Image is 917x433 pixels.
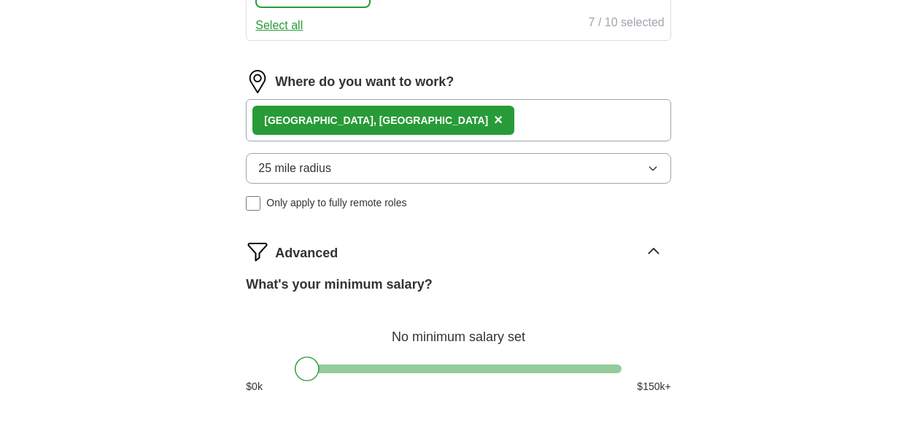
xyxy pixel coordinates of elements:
button: × [494,109,503,131]
button: 25 mile radius [246,153,670,184]
span: $ 150 k+ [637,379,670,394]
div: No minimum salary set [246,312,670,347]
div: 7 / 10 selected [589,14,665,34]
img: location.png [246,70,269,93]
img: filter [246,240,269,263]
span: Only apply to fully remote roles [266,195,406,211]
div: [GEOGRAPHIC_DATA], [GEOGRAPHIC_DATA] [264,113,488,128]
span: $ 0 k [246,379,263,394]
span: 25 mile radius [258,160,331,177]
span: Advanced [275,243,338,263]
label: What's your minimum salary? [246,275,432,294]
span: × [494,112,503,128]
input: Only apply to fully remote roles [246,196,260,211]
button: Select all [255,17,303,34]
label: Where do you want to work? [275,72,454,92]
